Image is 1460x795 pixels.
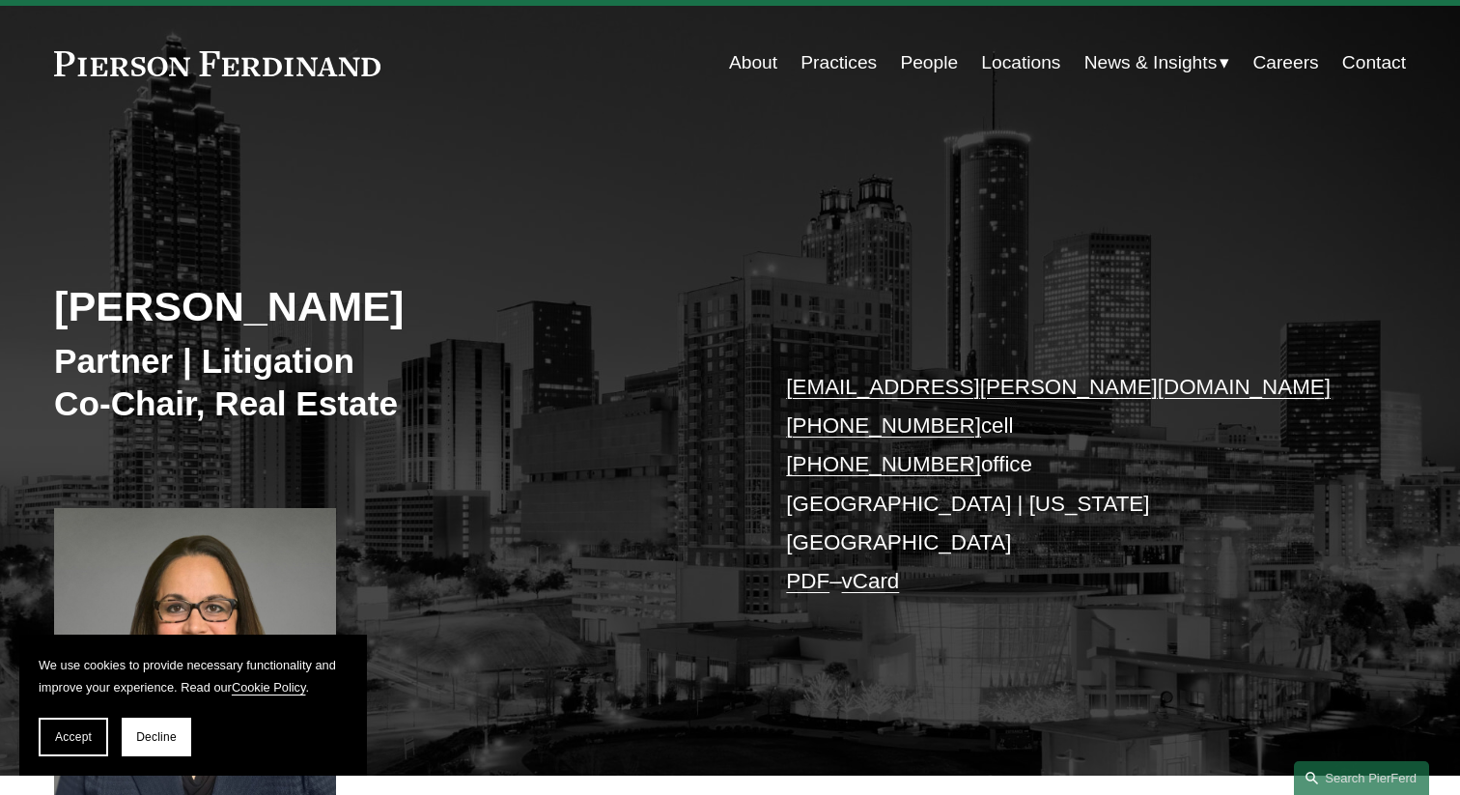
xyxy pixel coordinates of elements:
[1252,44,1318,81] a: Careers
[786,569,829,593] a: PDF
[54,340,730,424] h3: Partner | Litigation Co-Chair, Real Estate
[122,718,191,756] button: Decline
[1084,46,1218,80] span: News & Insights
[1342,44,1406,81] a: Contact
[900,44,958,81] a: People
[39,718,108,756] button: Accept
[786,368,1349,602] p: cell office [GEOGRAPHIC_DATA] | [US_STATE][GEOGRAPHIC_DATA] –
[786,452,981,476] a: [PHONE_NUMBER]
[981,44,1060,81] a: Locations
[786,413,981,438] a: [PHONE_NUMBER]
[800,44,877,81] a: Practices
[54,281,730,331] h2: [PERSON_NAME]
[39,654,348,698] p: We use cookies to provide necessary functionality and improve your experience. Read our .
[232,680,306,695] a: Cookie Policy
[19,635,367,776] section: Cookie banner
[55,730,92,744] span: Accept
[1294,761,1429,795] a: Search this site
[842,569,900,593] a: vCard
[136,730,177,744] span: Decline
[1084,44,1230,81] a: folder dropdown
[786,375,1331,399] a: [EMAIL_ADDRESS][PERSON_NAME][DOMAIN_NAME]
[729,44,777,81] a: About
